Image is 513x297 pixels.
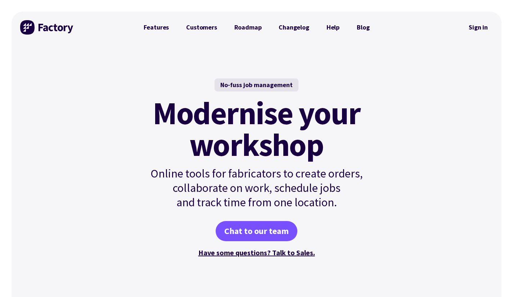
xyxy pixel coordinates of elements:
[153,97,360,161] mark: Modernise your workshop
[226,20,270,35] a: Roadmap
[270,20,318,35] a: Changelog
[464,19,493,36] a: Sign in
[135,166,378,210] p: Online tools for fabricators to create orders, collaborate on work, schedule jobs and track time ...
[477,262,513,297] iframe: Chat Widget
[135,20,178,35] a: Features
[198,248,315,257] a: Have some questions? Talk to Sales.
[348,20,378,35] a: Blog
[216,221,297,241] a: Chat to our team
[318,20,348,35] a: Help
[135,20,378,35] nav: Primary Navigation
[215,78,298,91] div: No-fuss job management
[177,20,225,35] a: Customers
[20,20,74,35] img: Factory
[464,19,493,36] nav: Secondary Navigation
